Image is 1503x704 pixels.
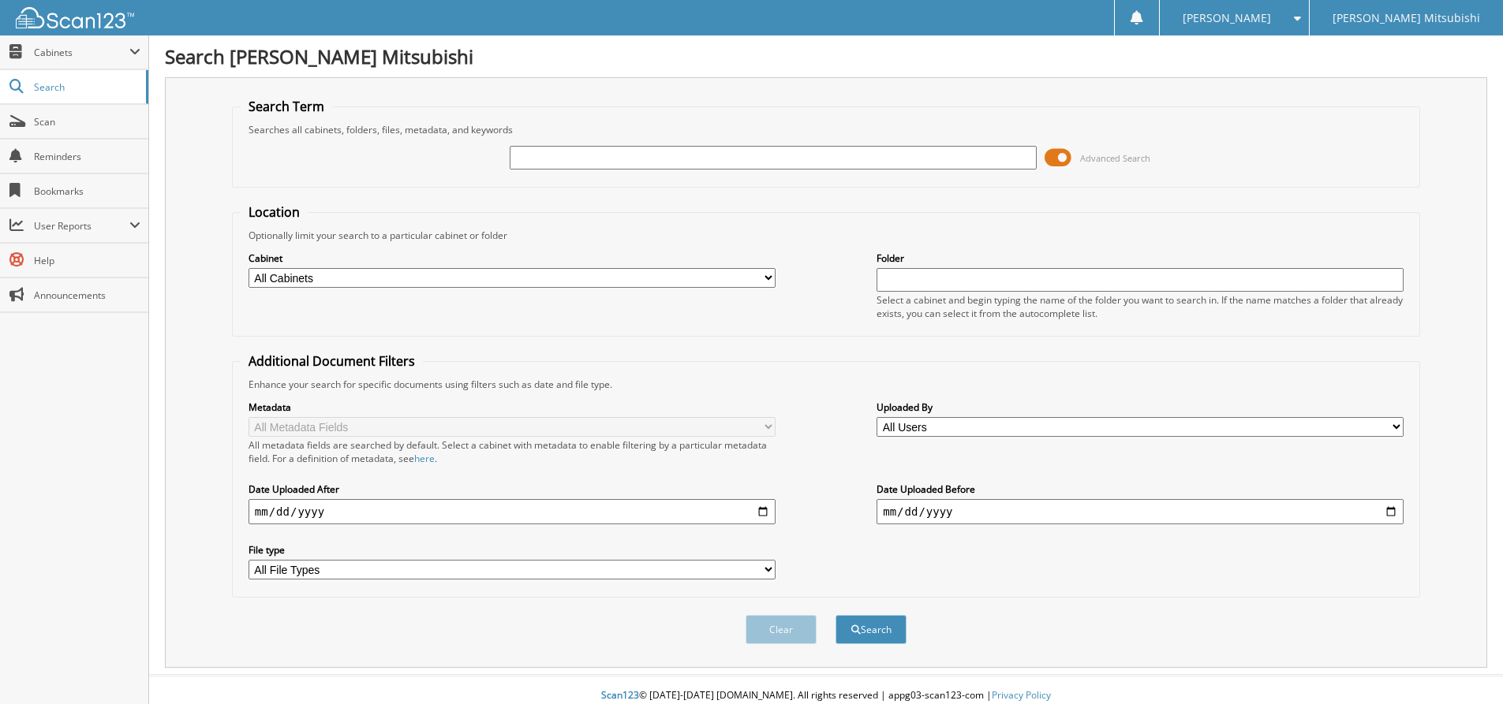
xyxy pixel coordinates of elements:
[1333,13,1480,23] span: [PERSON_NAME] Mitsubishi
[34,46,129,59] span: Cabinets
[414,452,435,465] a: here
[34,80,138,94] span: Search
[836,615,907,644] button: Search
[877,293,1404,320] div: Select a cabinet and begin typing the name of the folder you want to search in. If the name match...
[241,352,423,370] legend: Additional Document Filters
[34,219,129,233] span: User Reports
[34,254,140,267] span: Help
[241,203,308,221] legend: Location
[34,150,140,163] span: Reminders
[249,251,776,265] label: Cabinet
[1183,13,1271,23] span: [PERSON_NAME]
[249,438,776,465] div: All metadata fields are searched by default. Select a cabinet with metadata to enable filtering b...
[241,229,1411,242] div: Optionally limit your search to a particular cabinet or folder
[34,184,140,198] span: Bookmarks
[16,7,134,28] img: scan123-logo-white.svg
[877,499,1404,524] input: end
[34,289,140,302] span: Announcements
[241,378,1411,391] div: Enhance your search for specific documents using filters such as date and file type.
[249,400,776,414] label: Metadata
[877,400,1404,414] label: Uploaded By
[877,482,1404,496] label: Date Uploaded Before
[746,615,817,644] button: Clear
[249,543,776,557] label: File type
[249,499,776,524] input: start
[877,251,1404,265] label: Folder
[249,482,776,496] label: Date Uploaded After
[241,123,1411,136] div: Searches all cabinets, folders, files, metadata, and keywords
[601,688,639,702] span: Scan123
[165,43,1487,69] h1: Search [PERSON_NAME] Mitsubishi
[34,115,140,129] span: Scan
[1080,152,1150,164] span: Advanced Search
[992,688,1051,702] a: Privacy Policy
[241,98,332,115] legend: Search Term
